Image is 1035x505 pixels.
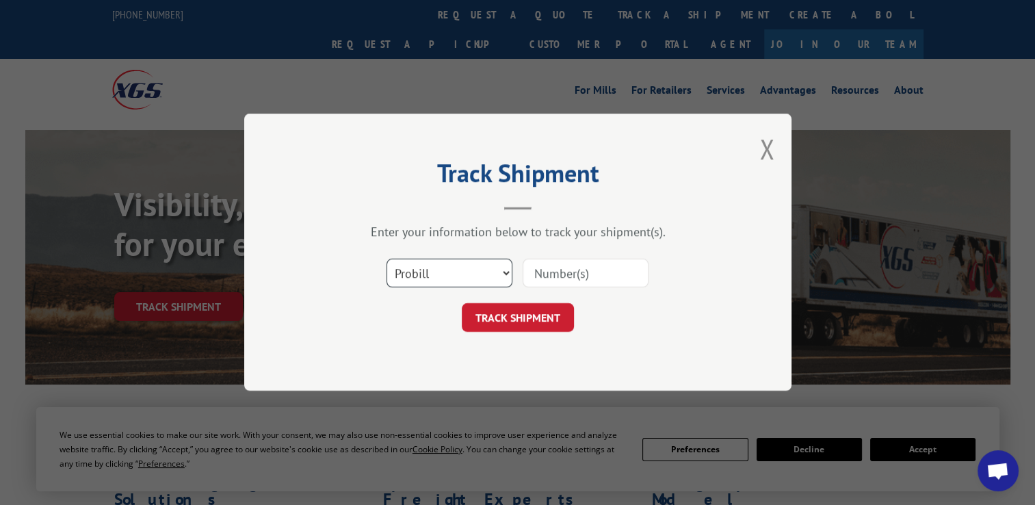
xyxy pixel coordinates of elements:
[313,224,723,240] div: Enter your information below to track your shipment(s).
[523,259,648,288] input: Number(s)
[759,131,774,167] button: Close modal
[978,450,1019,491] div: Open chat
[313,164,723,190] h2: Track Shipment
[462,304,574,333] button: TRACK SHIPMENT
